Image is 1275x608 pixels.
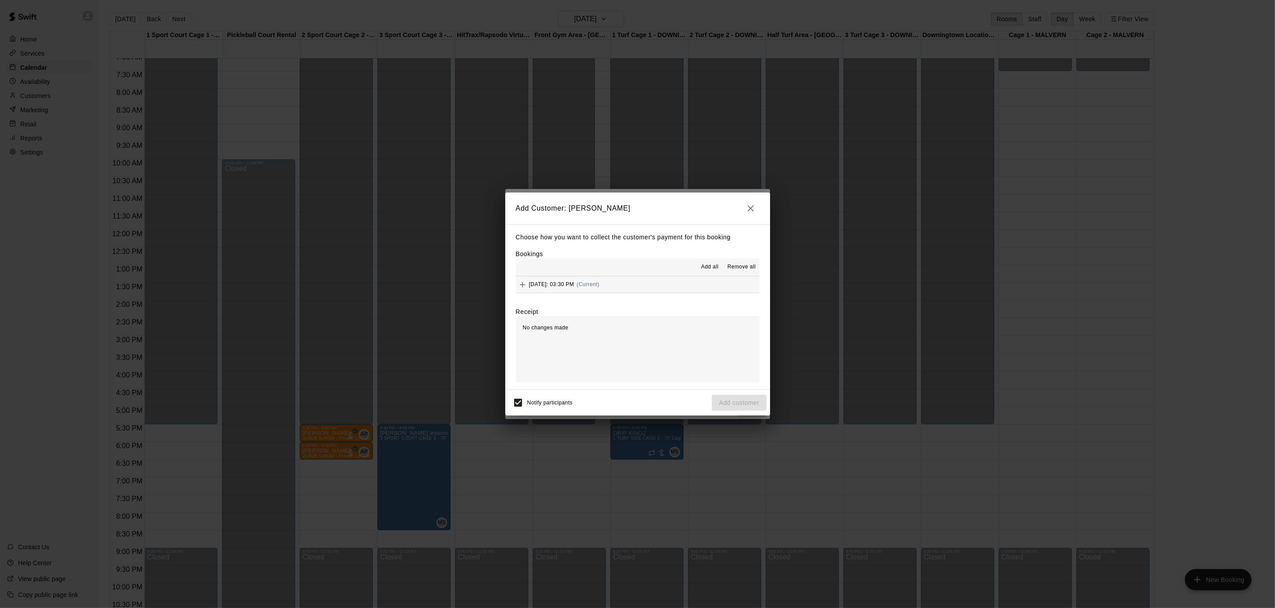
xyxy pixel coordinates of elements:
[505,193,770,224] h2: Add Customer: [PERSON_NAME]
[696,260,724,274] button: Add all
[516,281,529,287] span: Add
[727,263,756,272] span: Remove all
[523,325,568,331] span: No changes made
[577,281,600,287] span: (Current)
[527,400,573,406] span: Notify participants
[516,276,760,293] button: Add[DATE]: 03:30 PM(Current)
[516,250,543,257] label: Bookings
[701,263,719,272] span: Add all
[516,307,538,316] label: Receipt
[724,260,759,274] button: Remove all
[516,232,760,243] p: Choose how you want to collect the customer's payment for this booking
[529,281,574,287] span: [DATE]: 03:30 PM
